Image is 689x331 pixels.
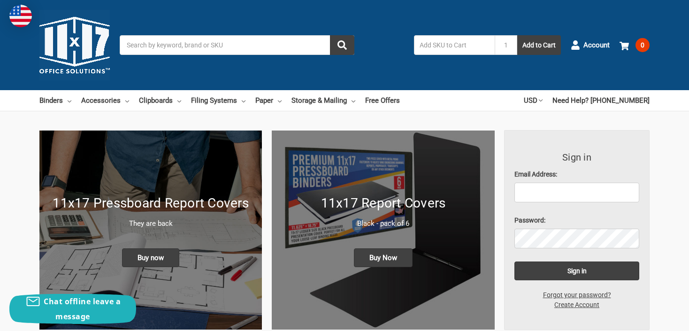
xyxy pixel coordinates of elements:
a: Binders [39,90,71,111]
span: Buy now [122,248,179,267]
span: Chat offline leave a message [44,296,121,322]
span: Buy Now [354,248,413,267]
a: Clipboards [139,90,181,111]
label: Password: [514,216,640,225]
p: Black - pack of 6 [282,218,484,229]
button: Chat offline leave a message [9,294,136,324]
span: 0 [635,38,650,52]
a: Account [571,33,610,57]
img: New 11x17 Pressboard Binders [39,131,262,330]
label: Email Address: [514,169,640,179]
img: 11x17.com [39,10,110,80]
h1: 11x17 Pressboard Report Covers [49,193,252,213]
a: Paper [255,90,282,111]
img: 11x17 Report Covers [272,131,494,330]
a: Free Offers [365,90,400,111]
h1: 11x17 Report Covers [282,193,484,213]
button: Add to Cart [517,35,561,55]
a: 11x17 Report Covers 11x17 Report Covers Black - pack of 6 Buy Now [272,131,494,330]
a: New 11x17 Pressboard Binders 11x17 Pressboard Report Covers They are back Buy now [39,131,262,330]
span: Account [583,40,610,51]
p: They are back [49,218,252,229]
input: Add SKU to Cart [414,35,495,55]
input: Search by keyword, brand or SKU [120,35,354,55]
a: Accessories [81,90,129,111]
a: Need Help? [PHONE_NUMBER] [552,90,650,111]
a: USD [524,90,543,111]
h3: Sign in [514,150,640,164]
img: duty and tax information for United States [9,5,32,27]
a: Storage & Mailing [291,90,355,111]
a: 0 [620,33,650,57]
a: Filing Systems [191,90,245,111]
